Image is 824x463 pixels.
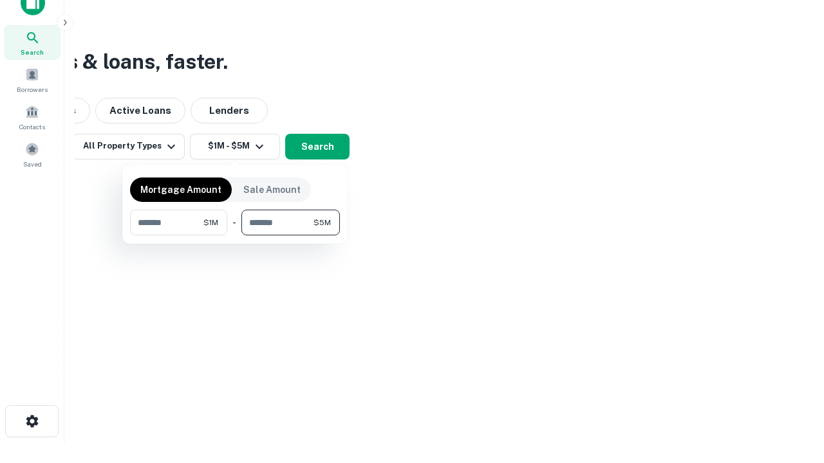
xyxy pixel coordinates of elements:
[232,210,236,235] div: -
[760,360,824,422] iframe: Chat Widget
[314,217,331,228] span: $5M
[140,183,221,197] p: Mortgage Amount
[243,183,301,197] p: Sale Amount
[203,217,218,228] span: $1M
